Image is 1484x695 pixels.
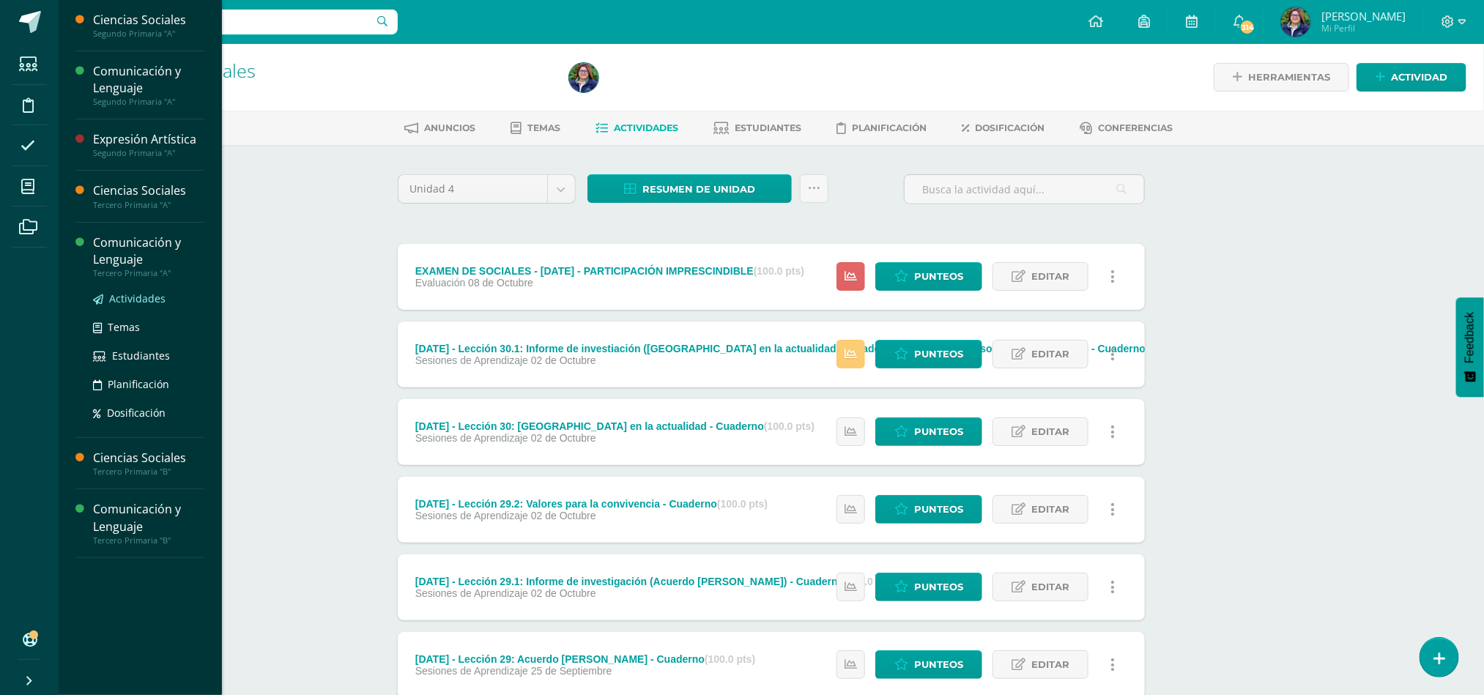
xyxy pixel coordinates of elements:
div: Segundo Primaria "A" [93,29,204,39]
strong: (100.0 pts) [754,265,804,277]
input: Busca un usuario... [68,10,398,34]
span: Planificación [108,377,169,391]
img: cd816e1d9b99ce6ebfda1176cabbab92.png [569,63,598,92]
span: Planificación [853,122,927,133]
a: Expresión ArtísticaSegundo Primaria "A" [93,131,204,158]
a: Comunicación y LenguajeSegundo Primaria "A" [93,63,204,107]
a: Estudiantes [93,347,204,364]
strong: (100.0 pts) [717,498,768,510]
a: Planificación [93,376,204,393]
span: Conferencias [1099,122,1173,133]
a: Anuncios [405,116,476,140]
a: Actividad [1357,63,1466,92]
div: [DATE] - Lección 29.1: Informe de investigación (Acuerdo [PERSON_NAME]) - Cuaderno [415,576,895,587]
span: Sesiones de Aprendizaje [415,432,528,444]
div: Tercero Primaria "B" [93,535,204,546]
a: Planificación [837,116,927,140]
a: Punteos [875,650,982,679]
div: Comunicación y Lenguaje [93,501,204,535]
strong: (100.0 pts) [764,420,815,432]
div: Tercero Primaria 'A' [114,81,552,94]
a: Punteos [875,573,982,601]
span: Editar [1031,263,1069,290]
a: Ciencias SocialesSegundo Primaria "A" [93,12,204,39]
a: Punteos [875,340,982,368]
a: Punteos [875,495,982,524]
span: 25 de Septiembre [531,665,612,677]
button: Feedback - Mostrar encuesta [1456,297,1484,397]
span: Temas [528,122,561,133]
span: Punteos [914,263,963,290]
div: Tercero Primaria "A" [93,268,204,278]
img: cd816e1d9b99ce6ebfda1176cabbab92.png [1281,7,1310,37]
span: Resumen de unidad [642,176,755,203]
span: 314 [1239,19,1255,35]
span: Editar [1031,418,1069,445]
span: Evaluación [415,277,466,289]
a: Conferencias [1080,116,1173,140]
a: Actividades [596,116,679,140]
span: Actividad [1391,64,1447,91]
span: Unidad 4 [409,175,536,203]
span: Sesiones de Aprendizaje [415,354,528,366]
div: [DATE] - Lección 29: Acuerdo [PERSON_NAME] - Cuaderno [415,653,755,665]
a: Comunicación y LenguajeTercero Primaria "A" [93,234,204,278]
span: Editar [1031,496,1069,523]
a: Estudiantes [714,116,802,140]
span: Editar [1031,341,1069,368]
div: Ciencias Sociales [93,450,204,467]
div: [DATE] - Lección 30.1: Informe de investiación ([GEOGRAPHIC_DATA] en la actualidad) - Cuaderno Le... [415,343,1197,354]
span: Punteos [914,496,963,523]
span: Editar [1031,573,1069,601]
span: Actividades [615,122,679,133]
a: Punteos [875,262,982,291]
div: Comunicación y Lenguaje [93,234,204,268]
h1: Ciencias Sociales [114,60,552,81]
span: Punteos [914,651,963,678]
span: Sesiones de Aprendizaje [415,510,528,521]
span: Editar [1031,651,1069,678]
div: Tercero Primaria "B" [93,467,204,477]
span: Dosificación [976,122,1045,133]
span: Sesiones de Aprendizaje [415,665,528,677]
a: Herramientas [1214,63,1349,92]
div: Expresión Artística [93,131,204,148]
span: Sesiones de Aprendizaje [415,587,528,599]
span: Mi Perfil [1321,22,1406,34]
span: Feedback [1463,312,1477,363]
strong: (100.0 pts) [705,653,755,665]
span: Estudiantes [735,122,802,133]
div: Ciencias Sociales [93,182,204,199]
a: Comunicación y LenguajeTercero Primaria "B" [93,501,204,545]
span: Punteos [914,341,963,368]
a: Temas [93,319,204,335]
span: [PERSON_NAME] [1321,9,1406,23]
div: [DATE] - Lección 30: [GEOGRAPHIC_DATA] en la actualidad - Cuaderno [415,420,815,432]
span: Anuncios [425,122,476,133]
div: Segundo Primaria "A" [93,148,204,158]
a: Resumen de unidad [587,174,792,203]
input: Busca la actividad aquí... [905,175,1144,204]
span: 02 de Octubre [531,510,596,521]
span: Punteos [914,573,963,601]
a: Unidad 4 [398,175,575,203]
div: EXAMEN DE SOCIALES - [DATE] - PARTICIPACIÓN IMPRESCINDIBLE [415,265,804,277]
span: 08 de Octubre [468,277,533,289]
div: Comunicación y Lenguaje [93,63,204,97]
a: Dosificación [93,404,204,421]
div: Ciencias Sociales [93,12,204,29]
span: Temas [108,320,140,334]
span: Herramientas [1248,64,1330,91]
a: Actividades [93,290,204,307]
a: Dosificación [962,116,1045,140]
span: Dosificación [107,406,166,420]
span: Estudiantes [112,349,170,363]
span: 02 de Octubre [531,432,596,444]
div: Segundo Primaria "A" [93,97,204,107]
span: 02 de Octubre [531,354,596,366]
span: 02 de Octubre [531,587,596,599]
a: Ciencias SocialesTercero Primaria "A" [93,182,204,209]
span: Actividades [109,291,166,305]
div: Tercero Primaria "A" [93,200,204,210]
a: Punteos [875,417,982,446]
